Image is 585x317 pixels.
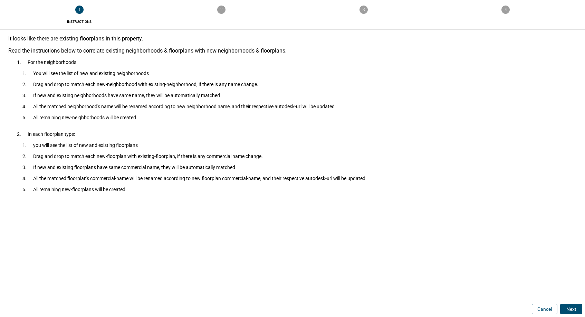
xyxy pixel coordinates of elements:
li: For the neighborhoods [22,57,577,129]
li: If new and existing floorplans have same commercial name, they will be automatically matched [28,162,571,173]
li: You will see the list of new and existing neighborhoods [28,68,571,79]
li: All remaining new-floorplans will be created [28,184,571,195]
span: Validate FLOORPLAN [153,19,290,24]
text: 2 [220,7,223,12]
li: All the matched neighborhood's name will be renamed according to new neighborhood name, and their... [28,101,571,112]
li: Drag and drop to match each new-floorplan with existing-floorplan, if there is any commercial nam... [28,151,571,162]
div: Read the instructions below to correlate existing neighborhoods & floorplans with new neighborhoo... [8,47,577,54]
span: Confirm [438,19,574,24]
text: 3 [362,7,365,12]
text: 4 [505,7,507,12]
li: All the matched floorplan's commercial-name will be renamed according to new floorplan commercial... [28,173,571,184]
text: 1 [78,7,80,12]
span: [GEOGRAPHIC_DATA] [295,19,432,24]
button: Cancel [532,304,557,314]
li: If new and existing neighborhoods have same name, they will be automatically matched [28,90,571,101]
li: In each floorplan type: [22,129,577,201]
button: Next [560,304,582,314]
li: you will see the list of new and existing floorplans [28,140,571,151]
span: Instructions [11,19,148,24]
li: All remaining new-neighborhoods will be created [28,112,571,123]
div: It looks like there are existing floorplans in this property. [8,35,577,42]
li: Drag and drop to match each new-neighborhood with existing-neighborhood, if there is any name cha... [28,79,571,90]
